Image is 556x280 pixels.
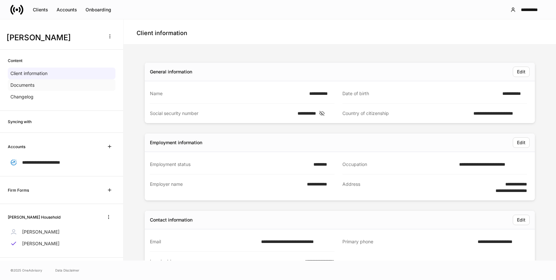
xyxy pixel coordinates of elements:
[8,57,22,64] h6: Content
[22,229,60,235] p: [PERSON_NAME]
[150,217,192,223] div: Contact information
[10,82,34,88] p: Documents
[55,268,79,273] a: Data Disclaimer
[33,7,48,12] div: Clients
[513,137,530,148] button: Edit
[517,70,525,74] div: Edit
[8,79,115,91] a: Documents
[150,258,284,271] div: Legal address
[81,5,115,15] button: Onboarding
[8,187,29,193] h6: Firm Forms
[342,181,478,194] div: Address
[342,110,470,117] div: Country of citizenship
[517,218,525,222] div: Edit
[8,91,115,103] a: Changelog
[10,94,33,100] p: Changelog
[8,144,25,150] h6: Accounts
[52,5,81,15] button: Accounts
[8,226,115,238] a: [PERSON_NAME]
[513,67,530,77] button: Edit
[150,139,202,146] div: Employment information
[342,238,474,245] div: Primary phone
[8,238,115,249] a: [PERSON_NAME]
[22,240,60,247] p: [PERSON_NAME]
[513,215,530,225] button: Edit
[8,214,60,220] h6: [PERSON_NAME] Household
[57,7,77,12] div: Accounts
[10,268,42,273] span: © 2025 OneAdvisory
[8,68,115,79] a: Client information
[10,70,47,77] p: Client information
[150,69,192,75] div: General information
[86,7,111,12] div: Onboarding
[8,119,32,125] h6: Syncing with
[517,140,525,145] div: Edit
[150,161,310,168] div: Employment status
[137,29,187,37] h4: Client information
[342,161,455,168] div: Occupation
[342,90,498,97] div: Date of birth
[150,90,305,97] div: Name
[29,5,52,15] button: Clients
[150,238,257,245] div: Email
[150,181,303,194] div: Employer name
[7,32,100,43] h3: [PERSON_NAME]
[150,110,294,117] div: Social security number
